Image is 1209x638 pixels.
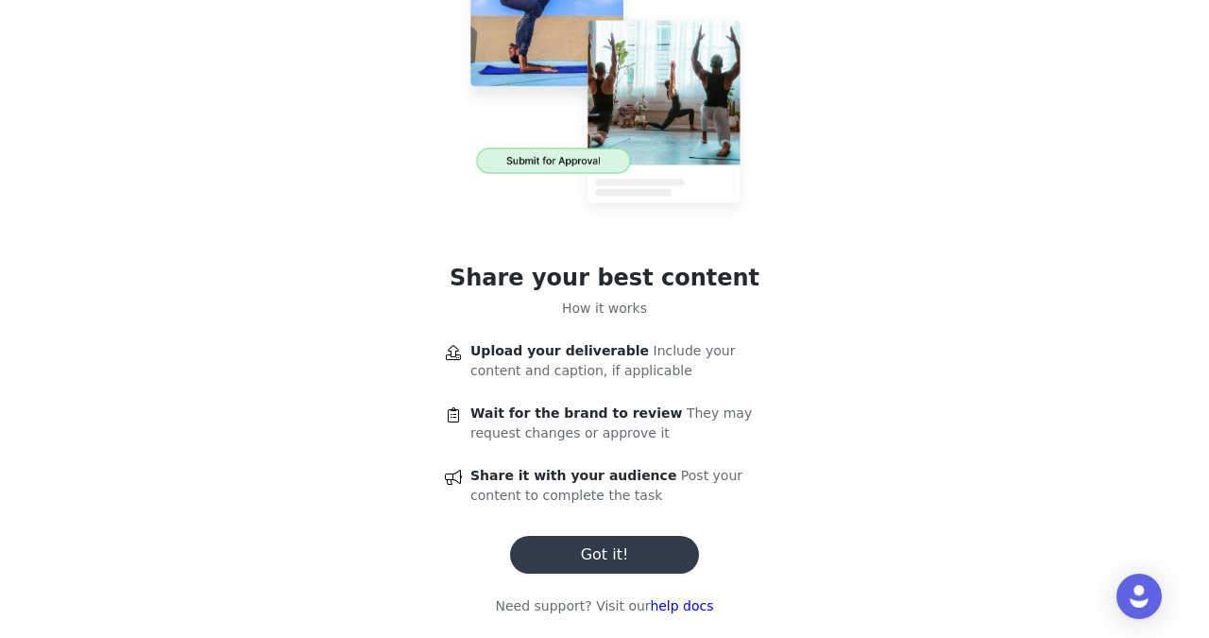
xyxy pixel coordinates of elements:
div: Open Intercom Messenger [1116,574,1162,619]
button: Got it! [510,536,699,574]
span: They may request changes or approve it [470,405,752,440]
a: help docs [650,598,713,613]
p: Need support? Visit our [495,596,713,616]
span: Post your content to complete the task [470,468,742,503]
span: Share it with your audience [470,468,676,483]
span: Wait for the brand to review [470,405,682,421]
h1: Share your best content [450,261,759,295]
span: Include your content and caption, if applicable [470,343,735,378]
span: Upload your deliverable [470,343,649,358]
p: How it works [562,299,647,319]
